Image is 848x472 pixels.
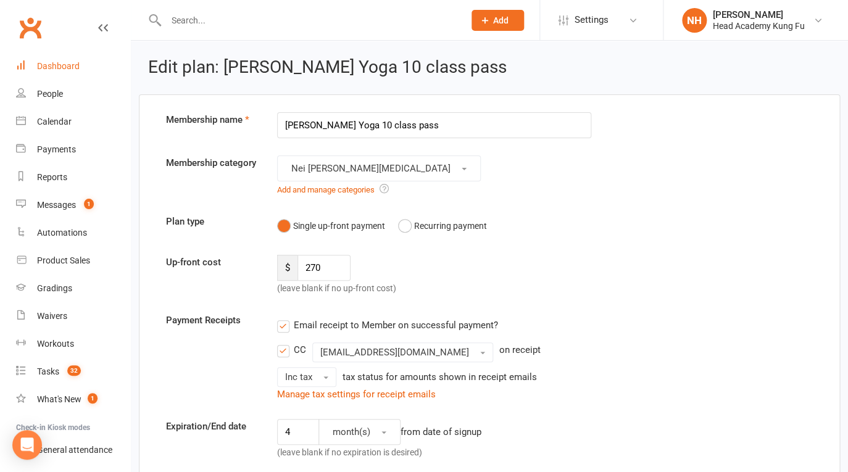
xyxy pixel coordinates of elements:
[277,112,591,138] input: Enter membership name
[37,200,76,210] div: Messages
[16,386,130,413] a: What's New1
[499,342,541,357] div: on receipt
[16,80,130,108] a: People
[37,228,87,238] div: Automations
[16,302,130,330] a: Waivers
[312,342,493,362] button: [EMAIL_ADDRESS][DOMAIN_NAME]
[277,155,481,181] button: Nei [PERSON_NAME][MEDICAL_DATA]
[37,366,59,376] div: Tasks
[157,112,268,127] label: Membership name
[37,339,74,349] div: Workouts
[16,219,130,247] a: Automations
[277,185,375,194] a: Add and manage categories
[37,144,76,154] div: Payments
[401,424,481,439] div: from date of signup
[16,52,130,80] a: Dashboard
[333,426,370,437] span: month(s)
[16,247,130,275] a: Product Sales
[88,393,98,404] span: 1
[343,370,537,384] div: tax status for amounts shown in receipt emails
[713,9,805,20] div: [PERSON_NAME]
[398,214,487,238] button: Recurring payment
[157,214,268,229] label: Plan type
[472,10,524,31] button: Add
[37,311,67,321] div: Waivers
[277,367,336,387] button: Inc tax
[291,163,451,174] span: Nei [PERSON_NAME][MEDICAL_DATA]
[162,12,455,29] input: Search...
[277,214,385,238] button: Single up-front payment
[157,313,268,328] label: Payment Receipts
[84,199,94,209] span: 1
[320,347,469,358] span: [EMAIL_ADDRESS][DOMAIN_NAME]
[277,283,396,293] span: (leave blank if no up-front cost)
[318,419,401,445] button: month(s)
[37,445,112,455] div: General attendance
[16,358,130,386] a: Tasks 32
[16,164,130,191] a: Reports
[277,447,422,457] span: (leave blank if no expiration is desired)
[277,318,498,333] label: Email receipt to Member on successful payment?
[713,20,805,31] div: Head Academy Kung Fu
[285,371,312,383] span: Inc tax
[37,172,67,182] div: Reports
[575,6,609,34] span: Settings
[157,419,268,434] label: Expiration/End date
[37,394,81,404] div: What's New
[37,283,72,293] div: Gradings
[37,89,63,99] div: People
[37,117,72,126] div: Calendar
[37,255,90,265] div: Product Sales
[682,8,707,33] div: NH
[157,255,268,270] label: Up-front cost
[16,275,130,302] a: Gradings
[16,330,130,358] a: Workouts
[15,12,46,43] a: Clubworx
[16,191,130,219] a: Messages 1
[277,255,297,281] span: $
[16,436,130,464] a: General attendance kiosk mode
[148,58,831,77] h2: Edit plan: [PERSON_NAME] Yoga 10 class pass
[67,365,81,376] span: 32
[493,15,509,25] span: Add
[16,136,130,164] a: Payments
[157,155,268,170] label: Membership category
[37,61,80,71] div: Dashboard
[12,430,42,460] div: Open Intercom Messenger
[277,389,436,400] a: Manage tax settings for receipt emails
[294,342,306,355] div: CC
[16,108,130,136] a: Calendar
